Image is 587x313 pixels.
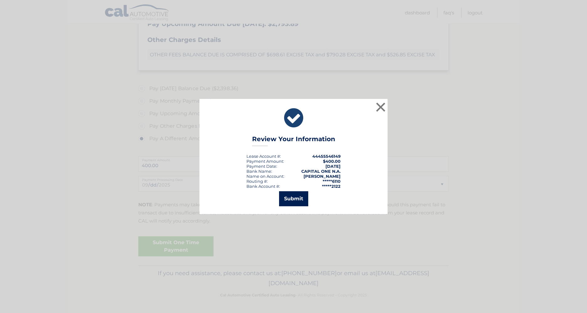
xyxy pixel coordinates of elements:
div: Bank Name: [246,169,272,174]
div: Lease Account #: [246,154,281,159]
span: Payment Date [246,164,276,169]
div: Bank Account #: [246,184,280,189]
div: Routing #: [246,179,268,184]
strong: [PERSON_NAME] [304,174,341,179]
button: Submit [279,191,308,206]
span: [DATE] [325,164,341,169]
strong: CAPITAL ONE N.A. [301,169,341,174]
div: Name on Account: [246,174,284,179]
h3: Review Your Information [252,135,335,146]
div: : [246,164,277,169]
span: $400.00 [323,159,341,164]
button: × [374,101,387,113]
strong: 44455546149 [312,154,341,159]
div: Payment Amount: [246,159,284,164]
